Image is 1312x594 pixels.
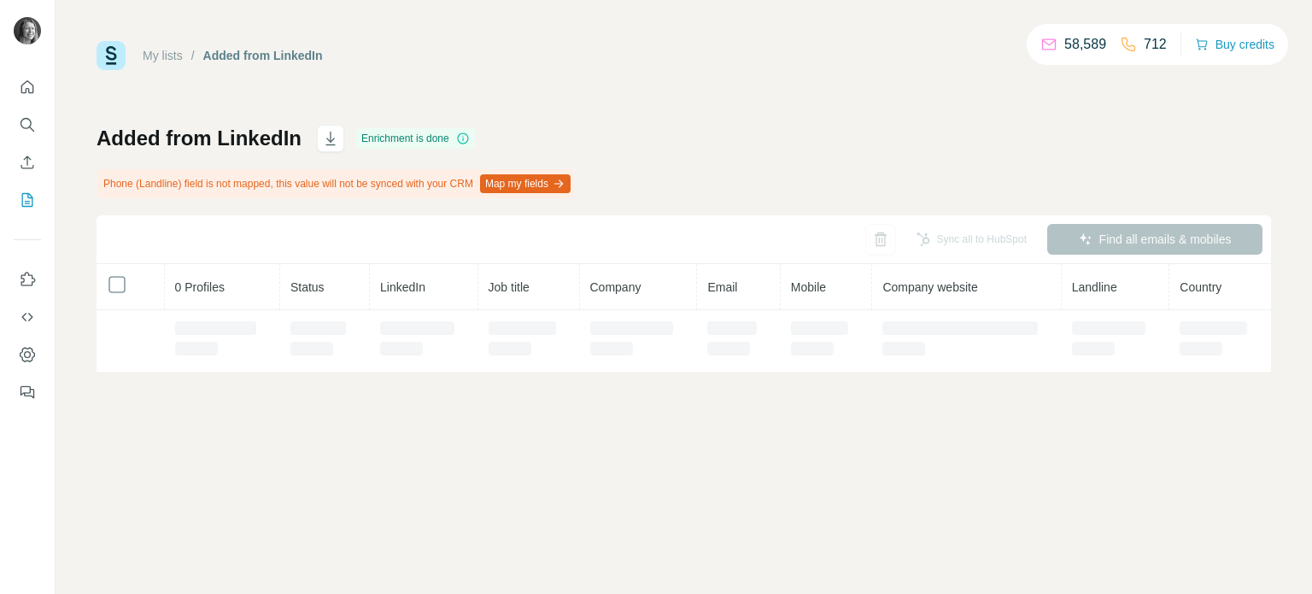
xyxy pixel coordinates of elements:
[489,280,530,294] span: Job title
[1144,34,1167,55] p: 712
[590,280,641,294] span: Company
[290,280,325,294] span: Status
[14,17,41,44] img: Avatar
[1072,280,1117,294] span: Landline
[1195,32,1274,56] button: Buy credits
[14,264,41,295] button: Use Surfe on LinkedIn
[97,169,574,198] div: Phone (Landline) field is not mapped, this value will not be synced with your CRM
[1064,34,1106,55] p: 58,589
[380,280,425,294] span: LinkedIn
[191,47,195,64] li: /
[14,339,41,370] button: Dashboard
[14,377,41,408] button: Feedback
[97,41,126,70] img: Surfe Logo
[175,280,225,294] span: 0 Profiles
[1180,280,1221,294] span: Country
[882,280,977,294] span: Company website
[480,174,571,193] button: Map my fields
[14,185,41,215] button: My lists
[14,109,41,140] button: Search
[143,49,183,62] a: My lists
[791,280,826,294] span: Mobile
[203,47,323,64] div: Added from LinkedIn
[707,280,737,294] span: Email
[97,125,302,152] h1: Added from LinkedIn
[356,128,475,149] div: Enrichment is done
[14,302,41,332] button: Use Surfe API
[14,147,41,178] button: Enrich CSV
[14,72,41,103] button: Quick start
